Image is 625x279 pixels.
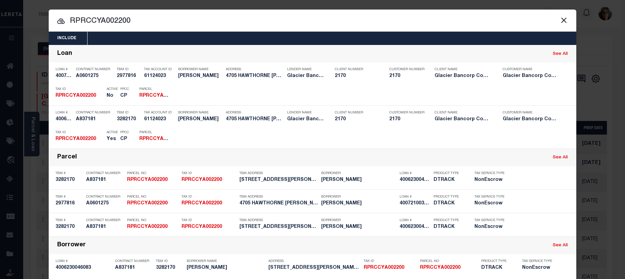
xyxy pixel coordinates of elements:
[434,171,464,175] p: Product Type
[115,259,153,263] p: Contract Number
[56,224,83,230] h5: 3282170
[287,111,325,115] p: Lender Name
[239,171,318,175] p: TBM Address
[127,177,168,182] strong: RPRCCYA002200
[182,224,236,230] h5: RPRCCYA002200
[522,265,556,271] h5: NonEscrow
[86,195,124,199] p: Contract Number
[434,195,464,199] p: Product Type
[321,201,396,206] h5: WILLIAM PAUL HUNZIKER
[139,130,170,135] p: Parcel
[117,67,141,72] p: TBM ID
[503,117,561,122] h5: Glacier Bancorp Commercial
[435,73,493,79] h5: Glacier Bancorp Commercial
[400,195,430,199] p: Loan #
[400,224,430,230] h5: 4006230046083
[503,111,561,115] p: Customer Name
[56,177,83,183] h5: 3282170
[86,218,124,222] p: Contract Number
[389,117,423,122] h5: 2170
[120,130,129,135] p: PPCC
[56,111,73,115] p: Loan #
[56,265,112,271] h5: 4006230046083
[389,111,424,115] p: Customer Number
[435,67,493,72] p: Client Name
[182,201,236,206] h5: RPRCCYA002200
[115,265,153,271] h5: A837181
[503,73,561,79] h5: Glacier Bancorp Commercial
[56,117,73,122] h5: 4006230046083
[474,201,505,206] h5: NonEscrow
[178,73,222,79] h5: HUNZIKER PAU
[400,201,430,206] h5: 4007210036643
[226,73,284,79] h5: 4705 HAWTHORNE CHUBBUCK ID 8320...
[553,243,568,248] a: See All
[335,73,379,79] h5: 2170
[127,224,168,229] strong: RPRCCYA002200
[400,218,430,222] p: Loan #
[434,177,464,183] h5: DTRACK
[400,171,430,175] p: Loan #
[321,177,396,183] h5: WILLIAM HUNZIKER
[182,177,222,182] strong: RPRCCYA002200
[435,117,493,122] h5: Glacier Bancorp Commercial
[182,195,236,199] p: Tax ID
[182,201,222,206] strong: RPRCCYA002200
[127,201,178,206] h5: RPRCCYA002200
[144,73,175,79] h5: 61124023
[56,259,112,263] p: Loan #
[49,32,85,45] button: Include
[178,67,222,72] p: Borrower Name
[226,117,284,122] h5: 4705 HAWTHORNE CHUBBUCK ID 83202
[239,218,318,222] p: TBM Address
[127,177,178,183] h5: RPRCCYA002200
[474,218,505,222] p: Tax Service Type
[127,171,178,175] p: Parcel No
[182,177,236,183] h5: RPRCCYA002200
[139,136,170,142] h5: RPRCCYA002200
[400,177,430,183] h5: 4006230046083
[107,87,118,91] p: Active
[268,259,360,263] p: Address
[226,67,284,72] p: Address
[57,50,72,58] div: Loan
[127,224,178,230] h5: RPRCCYA002200
[107,130,118,135] p: Active
[182,224,222,229] strong: RPRCCYA002200
[553,52,568,56] a: See All
[117,73,141,79] h5: 2977816
[127,218,178,222] p: Parcel No
[117,111,141,115] p: TBM ID
[268,265,360,271] h5: 4705 HAWTHORNE RD CHUBBUCK ID 8...
[364,265,404,270] strong: RPRCCYA002200
[287,117,325,122] h5: Glacier Bancorp Commercial
[56,130,103,135] p: Tax ID
[86,201,124,206] h5: A0601275
[287,67,325,72] p: Lender Name
[127,195,178,199] p: Parcel No
[364,265,417,271] h5: RPRCCYA002200
[182,171,236,175] p: Tax ID
[56,201,83,206] h5: 2977816
[117,117,141,122] h5: 3282170
[239,177,318,183] h5: 4705 HAWTHORNE RD CHUBBUCK ID 8...
[321,224,396,230] h5: WILLIAM HUNZIKER
[481,259,512,263] p: Product Type
[120,87,129,91] p: PPCC
[86,171,124,175] p: Contract Number
[86,177,124,183] h5: A837181
[139,87,170,91] p: Parcel
[120,136,129,142] h5: CP
[321,218,396,222] p: Borrower
[559,16,568,25] button: Close
[434,201,464,206] h5: DTRACK
[139,93,180,98] strong: RPRCCYA002200
[139,93,170,99] h5: RPRCCYA002200
[144,111,175,115] p: Tax Account ID
[56,171,83,175] p: TBM #
[76,111,113,115] p: Contract Number
[522,259,556,263] p: Tax Service Type
[287,73,325,79] h5: Glacier Bancorp Commercial
[144,67,175,72] p: Tax Account ID
[56,87,103,91] p: Tax ID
